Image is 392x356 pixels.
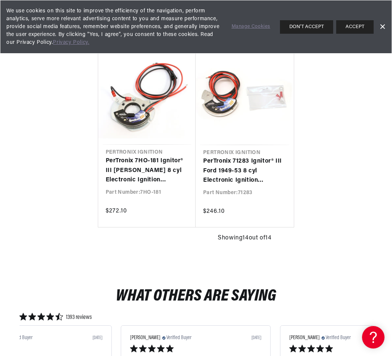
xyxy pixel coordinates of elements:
[167,335,192,341] span: Verified Buyer
[66,313,92,322] span: 1393 reviews
[252,335,262,340] div: [DATE]
[116,289,276,304] h2: What Others Are Saying
[7,335,33,341] span: Verified Buyer
[53,40,89,45] a: Privacy Policy.
[203,157,286,185] a: PerTronix 71283 Ignitor® III Ford 1949-53 8 cyl Electronic Ignition Conversion Kit
[280,20,333,34] button: DON'T ACCEPT
[326,335,351,341] span: Verified Buyer
[130,335,161,341] span: [PERSON_NAME]
[377,21,388,33] a: Dismiss Banner
[6,7,221,46] span: We use cookies on this site to improve the efficiency of the navigation, perform analytics, serve...
[336,20,374,34] button: ACCEPT
[19,313,92,322] div: 4.6740847 star rating
[232,23,270,31] a: Manage Cookies
[93,335,102,340] div: [DATE]
[289,335,320,341] span: [PERSON_NAME]
[218,233,271,243] span: Showing 14 out of 14
[106,156,189,185] a: PerTronix 7HO-181 Ignitor® III [PERSON_NAME] 8 cyl Electronic Ignition Conversion Kit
